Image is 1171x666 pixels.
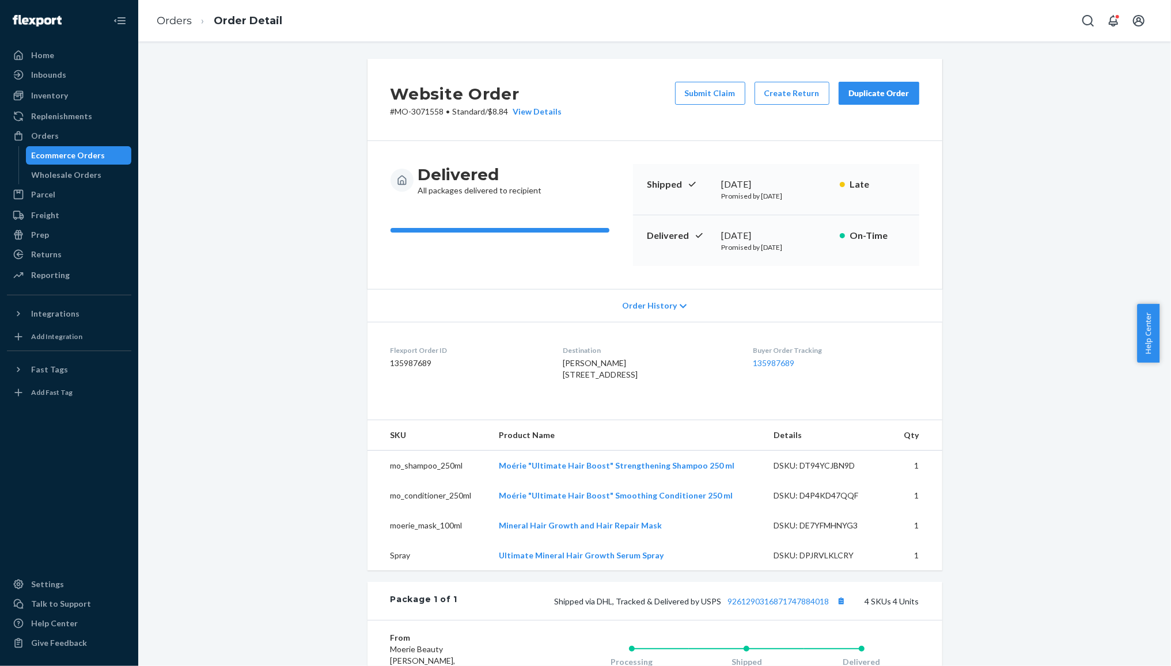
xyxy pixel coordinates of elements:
button: Open Search Box [1077,9,1100,32]
div: Returns [31,249,62,260]
button: Give Feedback [7,634,131,652]
a: Add Fast Tag [7,383,131,402]
a: Orders [7,127,131,145]
span: Shipped via DHL, Tracked & Delivered by USPS [555,596,849,606]
a: Freight [7,206,131,224]
a: Moérie "Ultimate Hair Boost" Strengthening Shampoo 250 ml [499,461,734,470]
div: Home [31,50,54,61]
a: 135987689 [753,358,794,368]
div: DSKU: DT94YCJBN9D [774,460,882,471]
button: Create Return [755,82,829,105]
div: Add Fast Tag [31,387,73,397]
p: Late [850,178,905,191]
div: Fast Tags [31,364,68,375]
div: Talk to Support [31,598,91,610]
button: Close Navigation [108,9,131,32]
p: # MO-3071558 / $8.84 [391,106,562,117]
h3: Delivered [418,164,542,185]
a: Inventory [7,86,131,105]
button: Duplicate Order [839,82,919,105]
div: 4 SKUs 4 Units [457,593,919,608]
p: Promised by [DATE] [722,242,831,252]
a: Mineral Hair Growth and Hair Repair Mask [499,520,662,530]
td: mo_shampoo_250ml [367,451,490,481]
th: SKU [367,420,490,451]
span: [PERSON_NAME] [STREET_ADDRESS] [563,358,638,379]
a: Order Detail [214,14,282,27]
p: Promised by [DATE] [722,191,831,201]
div: Inventory [31,90,68,101]
button: Integrations [7,305,131,323]
th: Details [764,420,891,451]
a: Parcel [7,185,131,204]
button: Submit Claim [675,82,745,105]
button: Fast Tags [7,360,131,379]
div: Orders [31,130,59,142]
td: Spray [367,541,490,570]
dt: Buyer Order Tracking [753,345,919,355]
div: Parcel [31,189,55,200]
span: Order History [622,300,677,311]
p: On-Time [850,229,905,242]
dt: From [391,632,528,644]
ol: breadcrumbs [147,4,291,38]
div: Add Integration [31,332,82,341]
a: Settings [7,575,131,593]
button: Help Center [1137,304,1159,363]
a: Inbounds [7,66,131,84]
button: View Details [509,106,562,117]
div: Prep [31,229,49,241]
a: Replenishments [7,107,131,125]
div: Duplicate Order [848,87,909,99]
a: Prep [7,226,131,244]
a: Home [7,46,131,64]
span: Standard [453,106,486,116]
div: Package 1 of 1 [391,593,458,608]
a: Ecommerce Orders [26,146,132,165]
div: All packages delivered to recipient [418,164,542,196]
div: [DATE] [722,178,831,191]
button: Open notifications [1102,9,1125,32]
a: Talk to Support [7,595,131,613]
div: Give Feedback [31,637,87,649]
div: DSKU: DPJRVLKLCRY [774,550,882,561]
a: Help Center [7,614,131,633]
td: 1 [891,451,942,481]
td: moerie_mask_100ml [367,511,490,541]
td: 1 [891,481,942,511]
td: 1 [891,511,942,541]
button: Open account menu [1127,9,1150,32]
a: Orders [157,14,192,27]
a: Add Integration [7,328,131,346]
h2: Website Order [391,82,562,106]
span: • [446,106,450,116]
div: DSKU: DE7YFMHNYG3 [774,520,882,531]
td: 1 [891,541,942,570]
button: Copy tracking number [834,593,849,608]
dd: 135987689 [391,357,544,369]
div: DSKU: D4P4KD47QQF [774,490,882,501]
td: mo_conditioner_250ml [367,481,490,511]
div: Ecommerce Orders [32,150,105,161]
div: Replenishments [31,111,92,122]
div: [DATE] [722,229,831,242]
a: Reporting [7,266,131,284]
th: Qty [891,420,942,451]
th: Product Name [490,420,764,451]
div: Wholesale Orders [32,169,102,181]
a: Returns [7,245,131,264]
p: Delivered [647,229,713,242]
a: 9261290316871747884018 [728,596,829,606]
div: Freight [31,210,59,221]
div: Reporting [31,269,70,281]
div: Inbounds [31,69,66,81]
div: Settings [31,579,64,590]
p: Shipped [647,178,713,191]
a: Moérie "Ultimate Hair Boost" Smoothing Conditioner 250 ml [499,490,733,500]
div: Integrations [31,308,79,319]
a: Ultimate Mineral Hair Growth Serum Spray [499,550,664,560]
dt: Destination [563,345,734,355]
dt: Flexport Order ID [391,345,544,355]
